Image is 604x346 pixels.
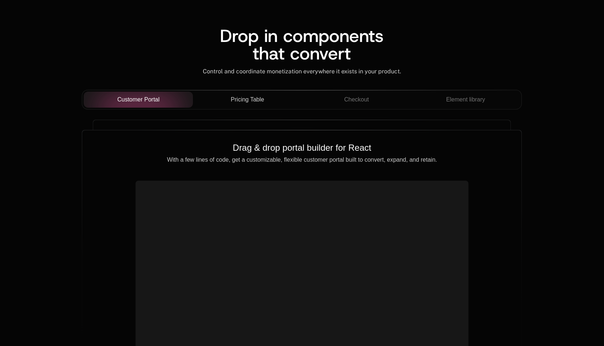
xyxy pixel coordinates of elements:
p: With a few lines of code, get a customizable, flexible customer portal built to convert, expand, ... [94,157,510,163]
button: Customer Portal [84,92,193,108]
span: Drop in components that convert [220,24,389,65]
button: Pricing Table [193,92,302,108]
span: Checkout [344,95,369,104]
button: Checkout [302,92,411,108]
span: Pricing Table [231,95,264,104]
span: Customer Portal [117,95,160,104]
h2: Drag & drop portal builder for React [94,142,510,154]
span: Element library [446,95,485,104]
span: Control and coordinate monetization everywhere it exists in your product. [203,68,401,75]
button: Element library [411,92,520,108]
